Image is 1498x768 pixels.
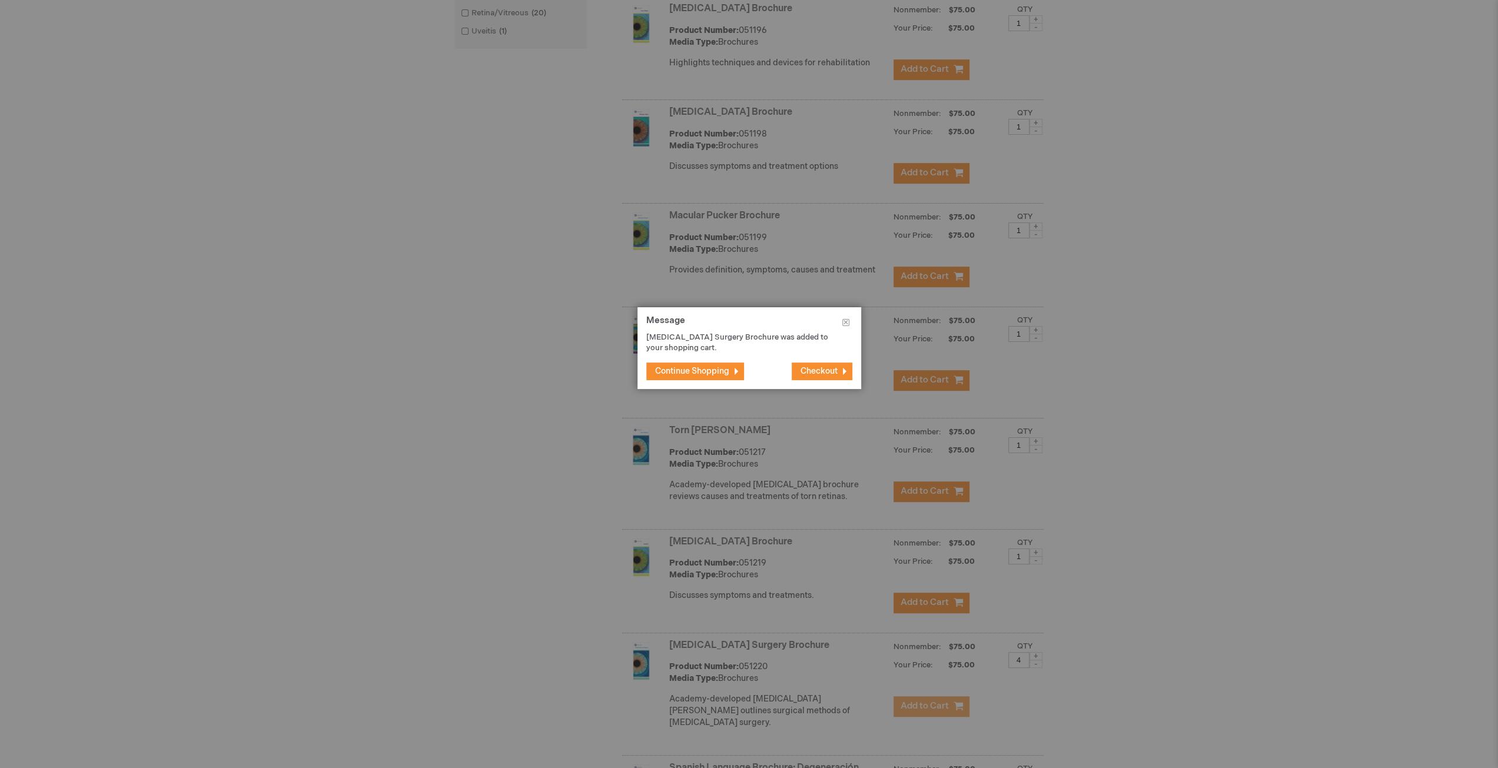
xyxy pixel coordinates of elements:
[792,363,852,380] button: Checkout
[801,366,838,376] span: Checkout
[646,316,852,332] h1: Message
[646,363,744,380] button: Continue Shopping
[646,332,835,354] p: [MEDICAL_DATA] Surgery Brochure was added to your shopping cart.
[655,366,729,376] span: Continue Shopping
